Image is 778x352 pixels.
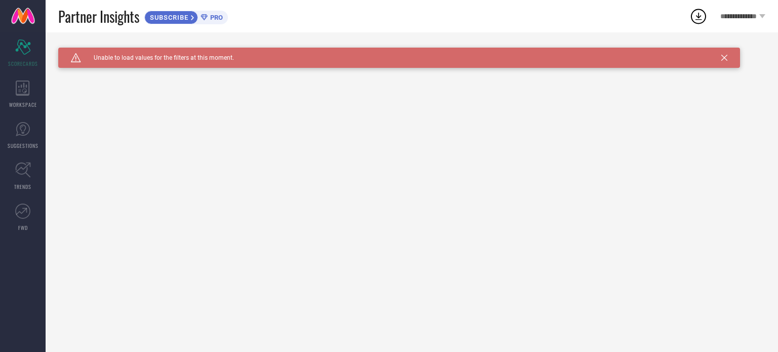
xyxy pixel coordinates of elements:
a: SUBSCRIBEPRO [144,8,228,24]
span: SCORECARDS [8,60,38,67]
span: FWD [18,224,28,231]
span: SUGGESTIONS [8,142,38,149]
span: SUBSCRIBE [145,14,191,21]
span: TRENDS [14,183,31,190]
span: Partner Insights [58,6,139,27]
div: Unable to load filters at this moment. Please try later. [58,48,765,56]
span: WORKSPACE [9,101,37,108]
span: PRO [208,14,223,21]
span: Unable to load values for the filters at this moment. [81,54,234,61]
div: Open download list [689,7,708,25]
